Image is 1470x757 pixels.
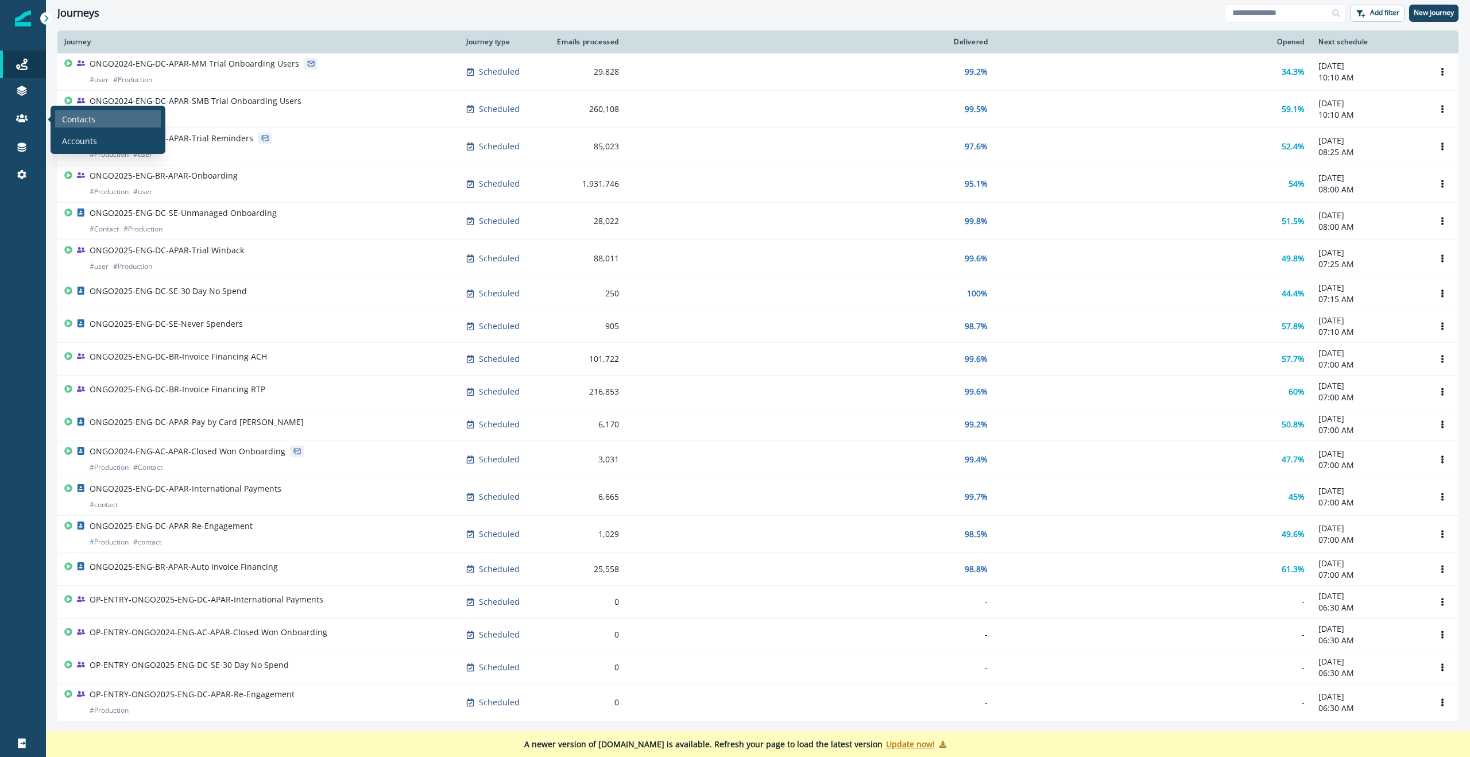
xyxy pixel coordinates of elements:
[1318,326,1419,338] p: 07:10 AM
[552,491,619,503] div: 6,665
[552,66,619,78] div: 29,828
[1318,691,1419,702] p: [DATE]
[57,53,1459,91] a: ONGO2024-ENG-DC-APAR-MM Trial Onboarding Users#user#ProductionScheduled29,82899.2%34.3%[DATE]10:1...
[965,353,988,365] p: 99.6%
[57,165,1459,203] a: ONGO2025-ENG-BR-APAR-Onboarding#Production#userScheduled1,931,74695.1%54%[DATE]08:00 AMOptions
[90,74,109,86] p: # user
[1433,250,1452,267] button: Options
[965,178,988,190] p: 95.1%
[1282,215,1305,227] p: 51.5%
[133,536,161,548] p: # contact
[479,288,520,299] p: Scheduled
[1318,590,1419,602] p: [DATE]
[90,95,301,107] p: ONGO2024-ENG-DC-APAR-SMB Trial Onboarding Users
[1289,386,1305,397] p: 60%
[90,285,247,297] p: ONGO2025-ENG-DC-SE-30 Day No Spend
[1433,138,1452,155] button: Options
[886,738,946,750] button: Update now!
[552,320,619,332] div: 905
[1433,318,1452,335] button: Options
[1318,497,1419,508] p: 07:00 AM
[1433,175,1452,192] button: Options
[90,520,253,532] p: ONGO2025-ENG-DC-APAR-Re-Engagement
[1433,350,1452,368] button: Options
[57,240,1459,277] a: ONGO2025-ENG-DC-APAR-Trial Winback#user#ProductionScheduled88,01199.6%49.8%[DATE]07:25 AMOptions
[965,320,988,332] p: 98.7%
[1318,210,1419,221] p: [DATE]
[1433,213,1452,230] button: Options
[90,446,285,457] p: ONGO2024-ENG-AC-APAR-Closed Won Onboarding
[965,215,988,227] p: 99.8%
[552,629,619,640] div: 0
[1318,656,1419,667] p: [DATE]
[886,739,935,750] p: Update now!
[965,491,988,503] p: 99.7%
[57,586,1459,619] a: OP-ENTRY-ONGO2025-ENG-DC-APAR-International PaymentsScheduled0--[DATE]06:30 AMOptions
[90,170,238,181] p: ONGO2025-ENG-BR-APAR-Onboarding
[552,215,619,227] div: 28,022
[479,103,520,115] p: Scheduled
[55,132,161,149] a: Accounts
[1282,419,1305,430] p: 50.8%
[57,619,1459,651] a: OP-ENTRY-ONGO2024-ENG-AC-APAR-Closed Won OnboardingScheduled0--[DATE]06:30 AMOptions
[1433,694,1452,711] button: Options
[57,516,1459,553] a: ONGO2025-ENG-DC-APAR-Re-Engagement#Production#contactScheduled1,02998.5%49.6%[DATE]07:00 AMOptions
[1318,98,1419,109] p: [DATE]
[57,478,1459,516] a: ONGO2025-ENG-DC-APAR-International Payments#contactScheduled6,66599.7%45%[DATE]07:00 AMOptions
[1318,37,1419,47] div: Next schedule
[90,149,129,160] p: # Production
[524,738,883,750] p: A newer version of [DOMAIN_NAME] is available. Refresh your page to load the latest version
[633,629,988,640] div: -
[1318,667,1419,679] p: 06:30 AM
[552,697,619,708] div: 0
[1318,702,1419,714] p: 06:30 AM
[552,596,619,608] div: 0
[1289,178,1305,190] p: 54%
[90,223,119,235] p: # Contact
[552,253,619,264] div: 88,011
[90,384,265,395] p: ONGO2025-ENG-DC-BR-Invoice Financing RTP
[1318,359,1419,370] p: 07:00 AM
[552,288,619,299] div: 250
[90,499,118,511] p: # contact
[552,178,619,190] div: 1,931,746
[479,178,520,190] p: Scheduled
[1433,416,1452,433] button: Options
[90,659,289,671] p: OP-ENTRY-ONGO2025-ENG-DC-SE-30 Day No Spend
[1282,141,1305,152] p: 52.4%
[1318,448,1419,459] p: [DATE]
[1409,5,1459,22] button: New journey
[1318,146,1419,158] p: 08:25 AM
[1318,72,1419,83] p: 10:10 AM
[552,386,619,397] div: 216,853
[965,563,988,575] p: 98.8%
[90,261,109,272] p: # user
[1433,101,1452,118] button: Options
[633,37,988,47] div: Delivered
[965,419,988,430] p: 99.2%
[466,37,539,47] div: Journey type
[1318,523,1419,534] p: [DATE]
[479,528,520,540] p: Scheduled
[1001,629,1305,640] div: -
[1433,383,1452,400] button: Options
[479,353,520,365] p: Scheduled
[1282,454,1305,465] p: 47.7%
[633,697,988,708] div: -
[1001,596,1305,608] div: -
[479,662,520,673] p: Scheduled
[57,7,99,20] h1: Journeys
[90,627,327,638] p: OP-ENTRY-ONGO2024-ENG-AC-APAR-Closed Won Onboarding
[1318,221,1419,233] p: 08:00 AM
[1433,626,1452,643] button: Options
[1282,288,1305,299] p: 44.4%
[1318,282,1419,293] p: [DATE]
[123,223,163,235] p: # Production
[965,528,988,540] p: 98.5%
[90,133,253,144] p: ONGO2025-ENG-DC-APAR-Trial Reminders
[90,462,129,473] p: # Production
[479,66,520,78] p: Scheduled
[1433,488,1452,505] button: Options
[479,596,520,608] p: Scheduled
[1318,602,1419,613] p: 06:30 AM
